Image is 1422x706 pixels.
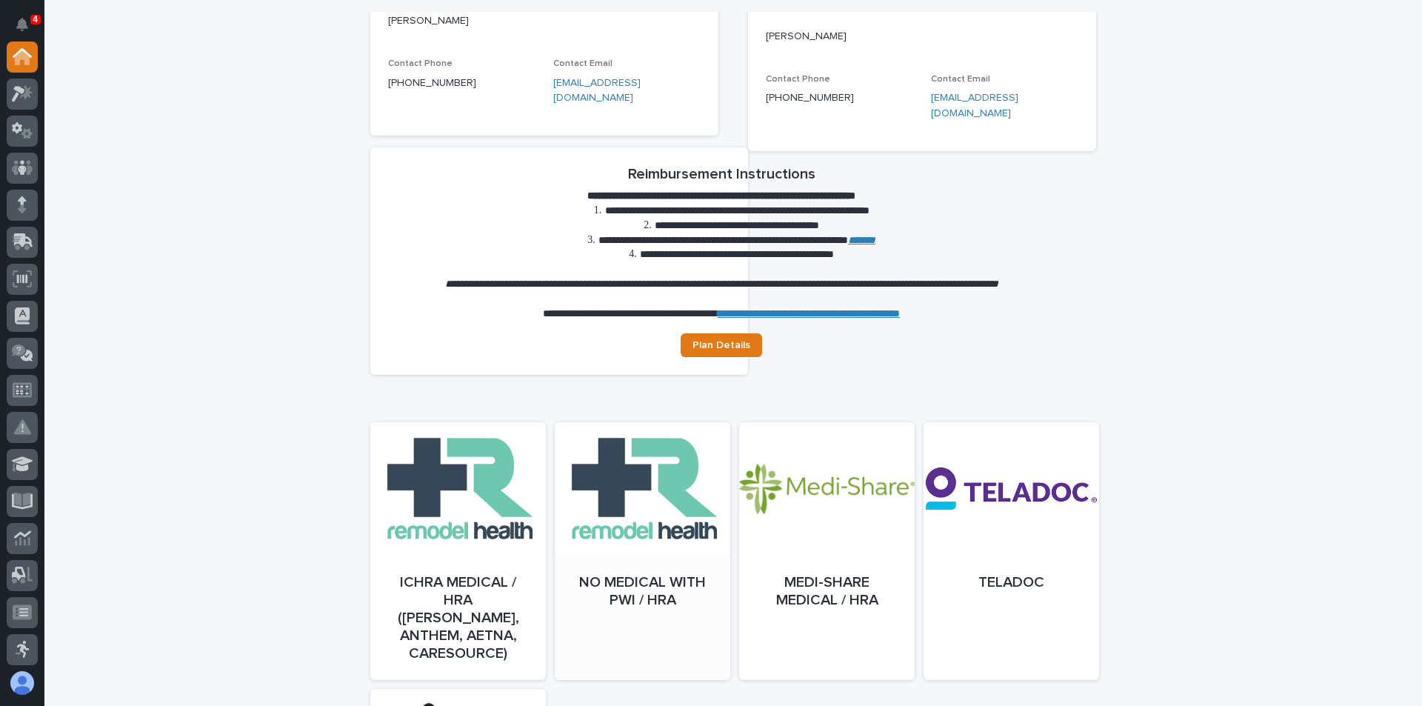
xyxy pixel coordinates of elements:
[7,667,38,699] button: users-avatar
[19,18,38,41] div: Notifications4
[628,165,815,183] h2: Reimbursement Instructions
[555,422,730,680] a: No Medical with PWI / HRA
[692,340,750,350] span: Plan Details
[370,422,546,680] a: ICHRA Medical / HRA ([PERSON_NAME], Anthem, Aetna, CareSource)
[739,422,915,680] a: Medi-Share Medical / HRA
[33,14,38,24] p: 4
[681,333,762,357] a: Plan Details
[7,9,38,40] button: Notifications
[924,422,1099,680] a: Teladoc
